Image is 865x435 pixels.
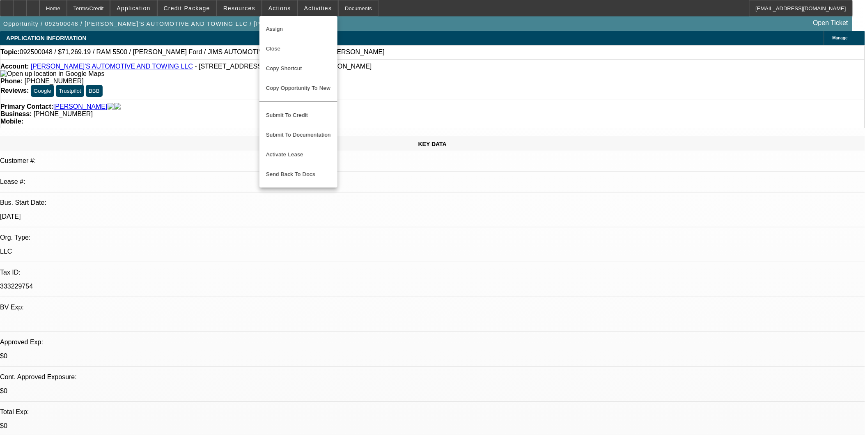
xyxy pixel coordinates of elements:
[266,150,331,160] span: Activate Lease
[266,24,331,34] span: Assign
[266,44,331,54] span: Close
[266,130,331,140] span: Submit To Documentation
[266,169,331,179] span: Send Back To Docs
[266,64,331,73] span: Copy Shortcut
[266,85,330,91] span: Copy Opportunity To New
[266,110,331,120] span: Submit To Credit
